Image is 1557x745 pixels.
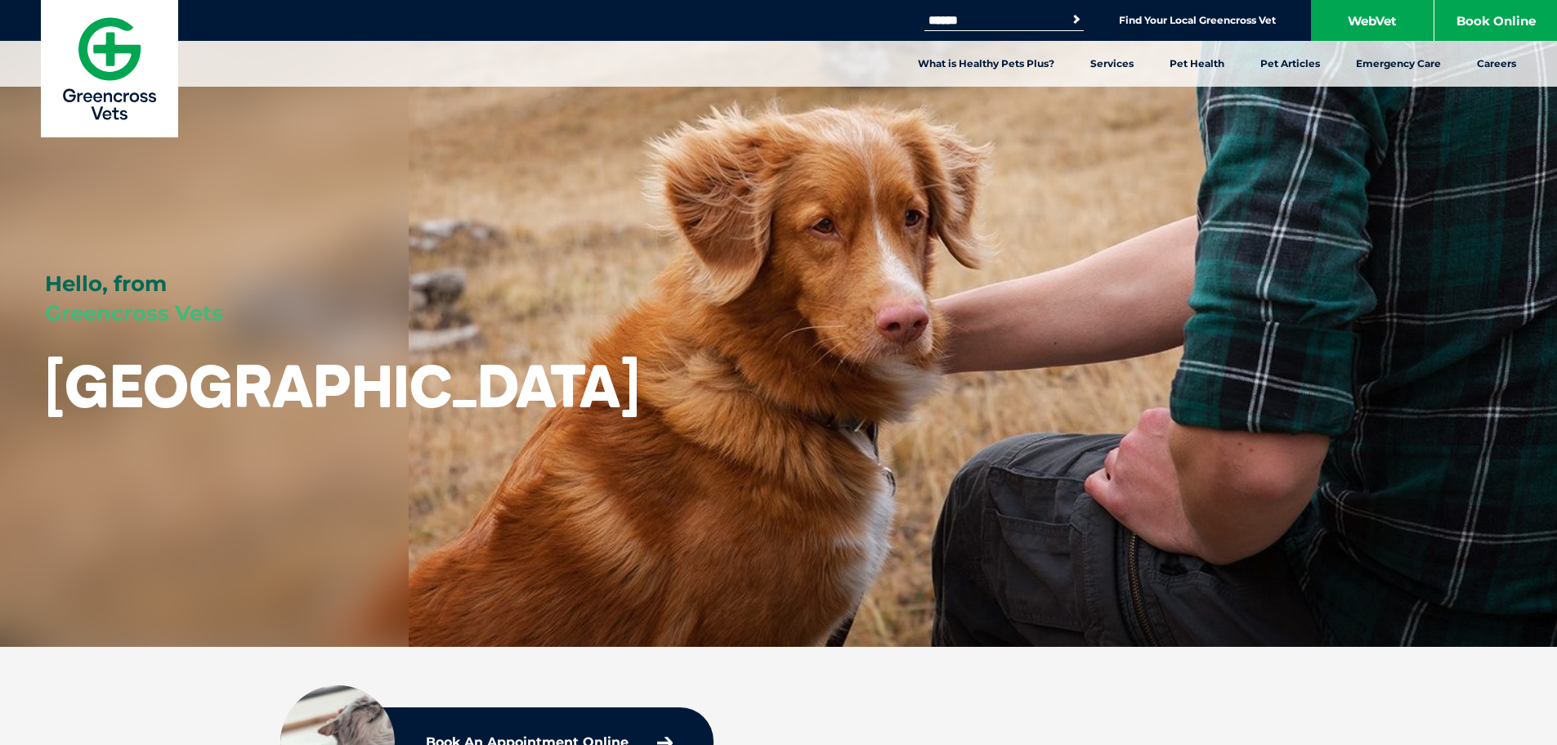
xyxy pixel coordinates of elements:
a: Pet Articles [1242,41,1338,87]
a: Services [1072,41,1152,87]
a: What is Healthy Pets Plus? [900,41,1072,87]
h1: [GEOGRAPHIC_DATA] [45,353,640,418]
span: Hello, from [45,271,167,297]
span: Greencross Vets [45,300,223,326]
button: Search [1068,11,1085,28]
a: Emergency Care [1338,41,1459,87]
a: Pet Health [1152,41,1242,87]
a: Find Your Local Greencross Vet [1119,14,1276,27]
a: Careers [1459,41,1534,87]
